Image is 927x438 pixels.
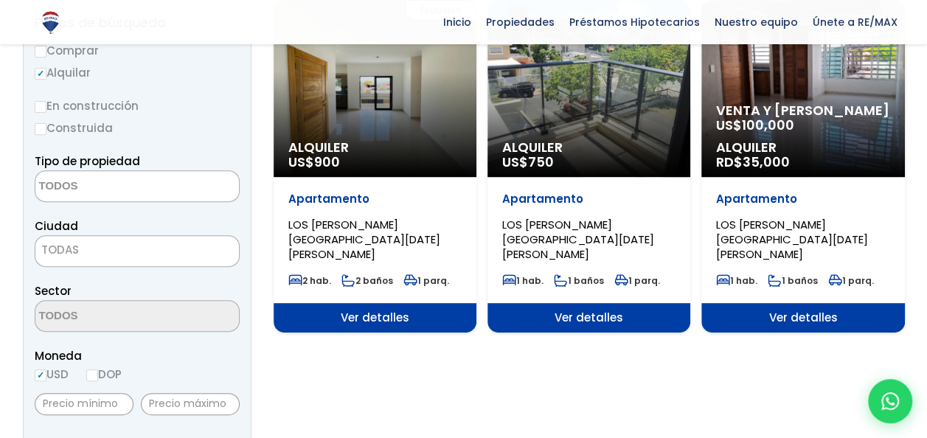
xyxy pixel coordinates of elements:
span: Tipo de propiedad [35,153,140,169]
input: Construida [35,123,46,135]
span: Moneda [35,347,240,365]
input: Alquilar [35,68,46,80]
span: Nuestro equipo [707,11,805,33]
span: LOS [PERSON_NAME][GEOGRAPHIC_DATA][DATE][PERSON_NAME] [288,217,440,262]
span: 900 [314,153,340,171]
label: Comprar [35,41,240,60]
span: LOS [PERSON_NAME][GEOGRAPHIC_DATA][DATE][PERSON_NAME] [502,217,654,262]
span: 1 parq. [403,274,449,287]
span: 1 hab. [716,274,757,287]
span: TODAS [41,242,79,257]
p: Apartamento [502,192,676,206]
span: Sector [35,283,72,299]
input: En construcción [35,101,46,113]
span: Únete a RE/MAX [805,11,905,33]
span: 1 parq. [828,274,874,287]
input: Comprar [35,46,46,58]
span: TODAS [35,240,239,260]
input: Precio máximo [141,393,240,415]
span: Ver detalles [701,303,904,333]
textarea: Search [35,301,178,333]
span: US$ [288,153,340,171]
input: USD [35,369,46,381]
input: DOP [86,369,98,381]
span: 100,000 [742,116,794,134]
input: Precio mínimo [35,393,133,415]
label: Alquilar [35,63,240,82]
span: Inicio [436,11,479,33]
span: 2 baños [341,274,393,287]
p: Apartamento [288,192,462,206]
span: Alquiler [502,140,676,155]
span: Alquiler [288,140,462,155]
span: Ver detalles [274,303,476,333]
span: Alquiler [716,140,889,155]
label: Construida [35,119,240,137]
span: Préstamos Hipotecarios [562,11,707,33]
span: 1 baños [554,274,604,287]
span: 1 parq. [614,274,660,287]
label: USD [35,365,69,383]
span: US$ [716,116,794,134]
span: Propiedades [479,11,562,33]
span: Venta y [PERSON_NAME] [716,103,889,118]
span: 35,000 [743,153,790,171]
p: Apartamento [716,192,889,206]
img: Logo de REMAX [38,10,63,35]
span: 1 hab. [502,274,544,287]
span: 750 [528,153,554,171]
textarea: Search [35,171,178,203]
span: Ver detalles [487,303,690,333]
span: TODAS [35,235,240,267]
label: En construcción [35,97,240,115]
span: US$ [502,153,554,171]
span: Ciudad [35,218,78,234]
span: RD$ [716,153,790,171]
label: DOP [86,365,122,383]
span: LOS [PERSON_NAME][GEOGRAPHIC_DATA][DATE][PERSON_NAME] [716,217,868,262]
span: 1 baños [768,274,818,287]
span: 2 hab. [288,274,331,287]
